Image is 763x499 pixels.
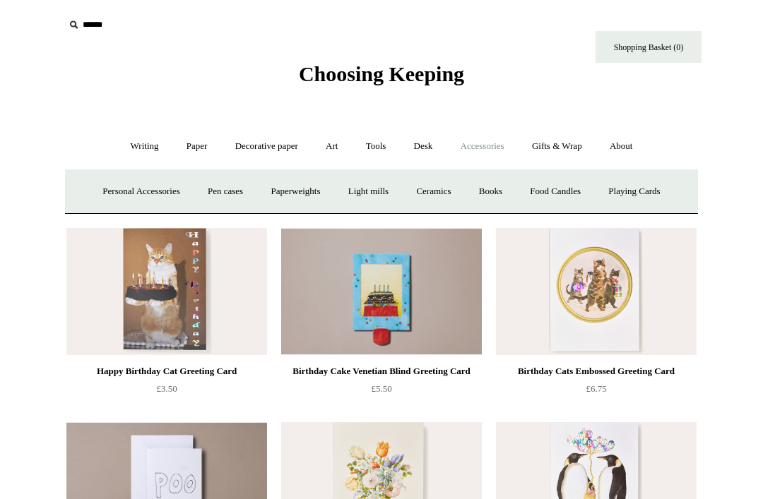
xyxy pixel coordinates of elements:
[223,128,311,165] a: Decorative paper
[586,383,606,394] span: £6.75
[281,228,482,355] a: Birthday Cake Venetian Blind Greeting Card Birthday Cake Venetian Blind Greeting Card
[285,363,478,380] div: Birthday Cake Venetian Blind Greeting Card
[596,31,702,63] a: Shopping Basket (0)
[195,173,256,210] a: Pen cases
[70,363,264,380] div: Happy Birthday Cat Greeting Card
[281,228,482,355] img: Birthday Cake Venetian Blind Greeting Card
[519,128,595,165] a: Gifts & Wrap
[596,173,673,210] a: Playing Cards
[499,363,693,380] div: Birthday Cats Embossed Greeting Card
[353,128,399,165] a: Tools
[156,383,177,394] span: £3.50
[597,128,646,165] a: About
[517,173,593,210] a: Food Candles
[281,363,482,421] a: Birthday Cake Venetian Blind Greeting Card £5.50
[401,128,446,165] a: Desk
[174,128,220,165] a: Paper
[313,128,350,165] a: Art
[66,363,267,421] a: Happy Birthday Cat Greeting Card £3.50
[371,383,391,394] span: £5.50
[466,173,515,210] a: Books
[299,73,464,83] a: Choosing Keeping
[496,228,697,355] img: Birthday Cats Embossed Greeting Card
[496,228,697,355] a: Birthday Cats Embossed Greeting Card Birthday Cats Embossed Greeting Card
[66,228,267,355] a: Happy Birthday Cat Greeting Card Happy Birthday Cat Greeting Card
[299,62,464,85] span: Choosing Keeping
[118,128,172,165] a: Writing
[90,173,192,210] a: Personal Accessories
[336,173,401,210] a: Light mills
[403,173,463,210] a: Ceramics
[496,363,697,421] a: Birthday Cats Embossed Greeting Card £6.75
[448,128,517,165] a: Accessories
[258,173,333,210] a: Paperweights
[66,228,267,355] img: Happy Birthday Cat Greeting Card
